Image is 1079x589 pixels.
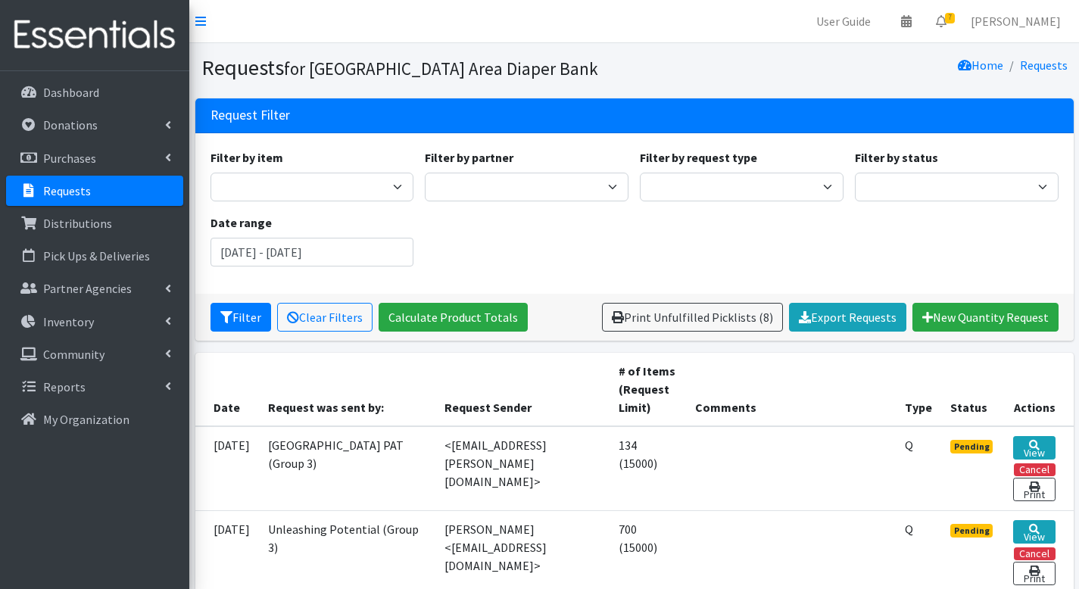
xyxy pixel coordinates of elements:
[43,183,91,198] p: Requests
[1020,58,1068,73] a: Requests
[277,303,373,332] a: Clear Filters
[435,426,610,511] td: <[EMAIL_ADDRESS][PERSON_NAME][DOMAIN_NAME]>
[43,412,129,427] p: My Organization
[259,426,436,511] td: [GEOGRAPHIC_DATA] PAT (Group 3)
[896,353,941,426] th: Type
[210,108,290,123] h3: Request Filter
[804,6,883,36] a: User Guide
[912,303,1059,332] a: New Quantity Request
[6,241,183,271] a: Pick Ups & Deliveries
[950,440,993,453] span: Pending
[210,148,283,167] label: Filter by item
[1013,562,1055,585] a: Print
[6,339,183,369] a: Community
[924,6,959,36] a: 7
[195,353,259,426] th: Date
[1013,520,1055,544] a: View
[43,85,99,100] p: Dashboard
[43,314,94,329] p: Inventory
[6,176,183,206] a: Requests
[941,353,1005,426] th: Status
[905,438,913,453] abbr: Quantity
[1014,547,1056,560] button: Cancel
[259,353,436,426] th: Request was sent by:
[610,353,686,426] th: # of Items (Request Limit)
[610,426,686,511] td: 134 (15000)
[1013,436,1055,460] a: View
[435,353,610,426] th: Request Sender
[210,303,271,332] button: Filter
[640,148,757,167] label: Filter by request type
[950,524,993,538] span: Pending
[1013,478,1055,501] a: Print
[284,58,598,79] small: for [GEOGRAPHIC_DATA] Area Diaper Bank
[945,13,955,23] span: 7
[6,208,183,238] a: Distributions
[6,404,183,435] a: My Organization
[201,55,629,81] h1: Requests
[959,6,1073,36] a: [PERSON_NAME]
[855,148,938,167] label: Filter by status
[905,522,913,537] abbr: Quantity
[789,303,906,332] a: Export Requests
[1014,463,1056,476] button: Cancel
[379,303,528,332] a: Calculate Product Totals
[210,238,414,266] input: January 1, 2011 - December 31, 2011
[958,58,1003,73] a: Home
[1004,353,1073,426] th: Actions
[43,151,96,166] p: Purchases
[6,307,183,337] a: Inventory
[6,372,183,402] a: Reports
[6,273,183,304] a: Partner Agencies
[43,347,104,362] p: Community
[43,281,132,296] p: Partner Agencies
[602,303,783,332] a: Print Unfulfilled Picklists (8)
[6,10,183,61] img: HumanEssentials
[195,426,259,511] td: [DATE]
[43,379,86,394] p: Reports
[425,148,513,167] label: Filter by partner
[6,143,183,173] a: Purchases
[43,248,150,263] p: Pick Ups & Deliveries
[43,216,112,231] p: Distributions
[210,213,272,232] label: Date range
[686,353,895,426] th: Comments
[6,77,183,108] a: Dashboard
[43,117,98,132] p: Donations
[6,110,183,140] a: Donations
